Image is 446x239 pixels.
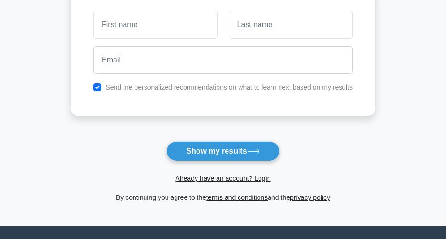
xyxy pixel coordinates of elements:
input: Email [93,46,353,74]
button: Show my results [166,141,279,161]
input: Last name [229,11,353,39]
a: Already have an account? Login [175,175,270,182]
label: Send me personalized recommendations on what to learn next based on my results [105,83,353,91]
a: privacy policy [290,194,330,201]
a: terms and conditions [206,194,268,201]
div: By continuing you agree to the and the [65,192,381,203]
input: First name [93,11,217,39]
